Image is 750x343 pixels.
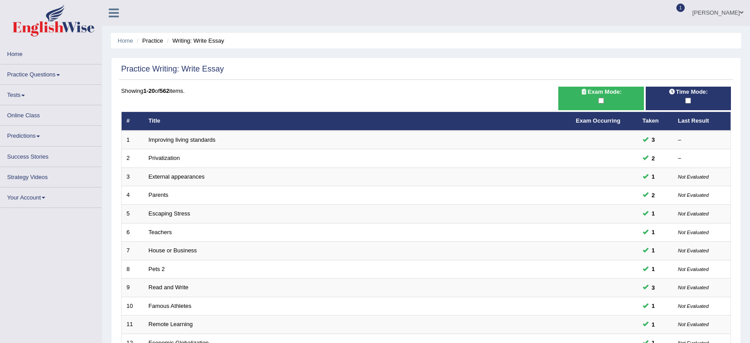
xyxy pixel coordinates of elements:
h2: Practice Writing: Write Essay [121,65,224,74]
li: Practice [134,36,163,45]
a: Parents [149,191,169,198]
span: You can still take this question [648,154,659,163]
a: Success Stories [0,147,102,164]
a: Teachers [149,229,172,235]
span: You can still take this question [648,191,659,200]
td: 8 [122,260,144,279]
a: Privatization [149,155,180,161]
td: 9 [122,279,144,297]
td: 10 [122,297,144,315]
td: 4 [122,186,144,205]
a: Exam Occurring [576,117,620,124]
div: Show exams occurring in exams [558,87,643,110]
div: Showing of items. [121,87,731,95]
span: You can still take this question [648,246,659,255]
div: – [678,136,726,144]
td: 6 [122,223,144,242]
small: Not Evaluated [678,285,709,290]
a: Home [0,44,102,61]
td: 5 [122,204,144,223]
th: Last Result [673,112,731,131]
a: Tests [0,85,102,102]
span: 1 [676,4,685,12]
a: Practice Questions [0,64,102,82]
span: You can still take this question [648,320,659,329]
a: Strategy Videos [0,167,102,184]
span: You can still take this question [648,209,659,218]
small: Not Evaluated [678,174,709,179]
small: Not Evaluated [678,267,709,272]
b: 1-20 [143,88,155,94]
a: Read and Write [149,284,189,291]
a: Pets 2 [149,266,165,272]
a: House or Business [149,247,197,254]
span: Exam Mode: [577,87,625,96]
td: 11 [122,315,144,334]
span: You can still take this question [648,135,659,144]
th: Taken [638,112,673,131]
td: 3 [122,168,144,186]
small: Not Evaluated [678,230,709,235]
small: Not Evaluated [678,303,709,309]
a: Online Class [0,105,102,123]
span: You can still take this question [648,227,659,237]
a: Predictions [0,126,102,143]
a: Famous Athletes [149,303,192,309]
a: External appearances [149,173,205,180]
span: You can still take this question [648,283,659,292]
td: 2 [122,149,144,168]
a: Your Account [0,187,102,205]
a: Escaping Stress [149,210,190,217]
td: 7 [122,242,144,260]
td: 1 [122,131,144,149]
b: 562 [160,88,170,94]
span: You can still take this question [648,264,659,274]
small: Not Evaluated [678,211,709,216]
small: Not Evaluated [678,248,709,253]
small: Not Evaluated [678,322,709,327]
a: Remote Learning [149,321,193,327]
li: Writing: Write Essay [165,36,224,45]
th: # [122,112,144,131]
span: You can still take this question [648,172,659,181]
a: Home [118,37,133,44]
span: You can still take this question [648,301,659,311]
a: Improving living standards [149,136,216,143]
small: Not Evaluated [678,192,709,198]
div: – [678,154,726,163]
th: Title [144,112,571,131]
span: Time Mode: [665,87,711,96]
